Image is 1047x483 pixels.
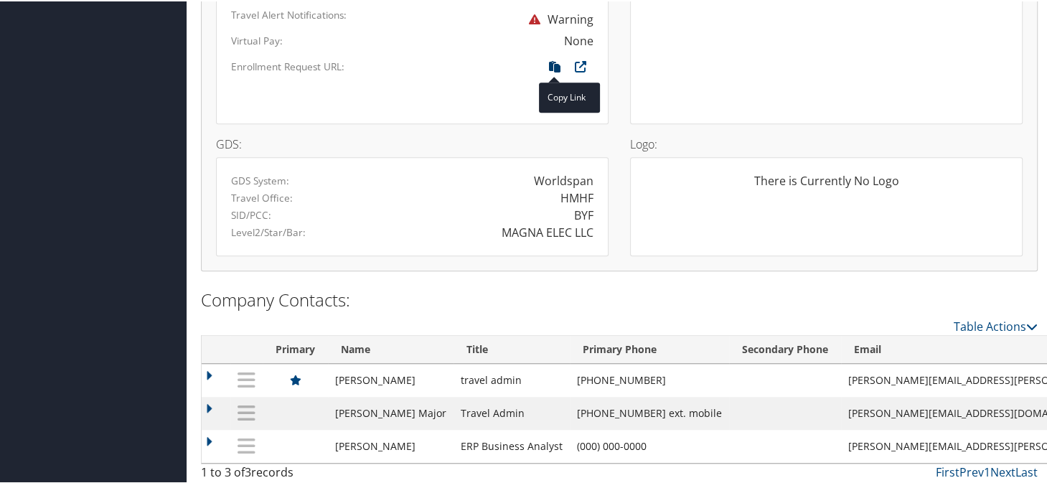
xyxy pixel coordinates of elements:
[328,362,454,395] td: [PERSON_NAME]
[231,58,344,72] label: Enrollment Request URL:
[1015,463,1038,479] a: Last
[231,6,347,21] label: Travel Alert Notifications:
[454,362,570,395] td: travel admin
[231,32,283,47] label: Virtual Pay:
[570,362,729,395] td: [PHONE_NUMBER]
[231,224,306,238] label: Level2/Star/Bar:
[954,317,1038,333] a: Table Actions
[560,188,593,205] div: HMHF
[570,428,729,461] td: (000) 000-0000
[570,334,729,362] th: Primary Phone
[216,137,609,149] h4: GDS:
[984,463,990,479] a: 1
[522,10,593,26] span: Warning
[201,286,1038,311] h2: Company Contacts:
[454,395,570,428] td: Travel Admin
[959,463,984,479] a: Prev
[263,334,328,362] th: Primary
[564,31,593,48] div: None
[231,172,289,187] label: GDS System:
[454,428,570,461] td: ERP Business Analyst
[570,395,729,428] td: [PHONE_NUMBER] ext. mobile
[328,395,454,428] td: [PERSON_NAME] Major
[630,137,1023,149] h4: Logo:
[454,334,570,362] th: Title
[936,463,959,479] a: First
[328,334,454,362] th: Name
[534,171,593,188] div: Worldspan
[245,463,251,479] span: 3
[502,222,593,240] div: MAGNA ELEC LLC
[729,334,841,362] th: Secondary Phone
[231,189,293,204] label: Travel Office:
[328,428,454,461] td: [PERSON_NAME]
[574,205,593,222] div: BYF
[231,207,271,221] label: SID/PCC:
[645,171,1008,200] div: There is Currently No Logo
[990,463,1015,479] a: Next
